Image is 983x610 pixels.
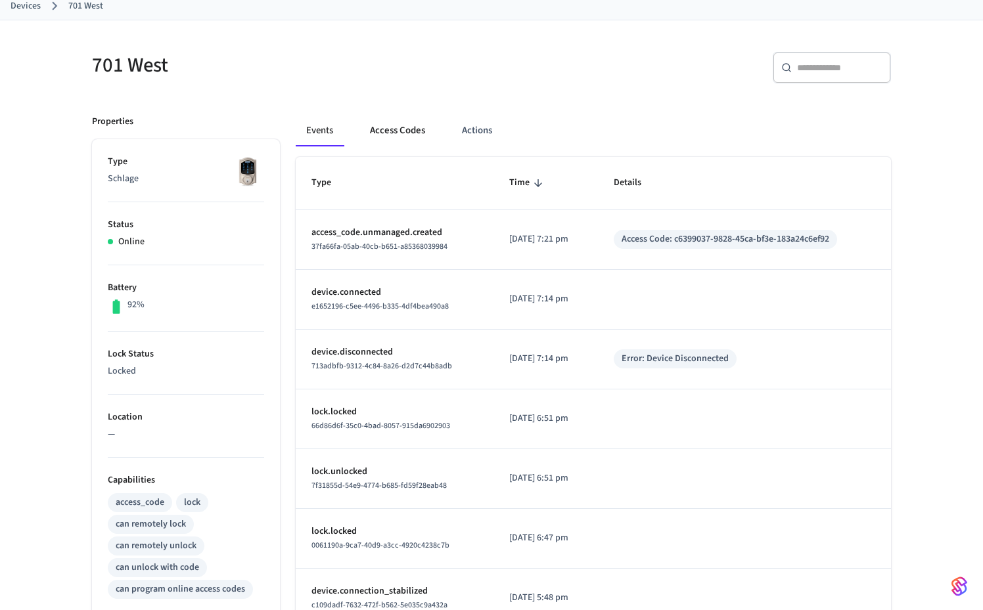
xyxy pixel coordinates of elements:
[108,410,264,424] p: Location
[311,286,478,299] p: device.connected
[311,241,447,252] span: 37fa66fa-05ab-40cb-b651-a85368039984
[311,173,348,193] span: Type
[296,115,891,146] div: ant example
[311,465,478,479] p: lock.unlocked
[509,471,582,485] p: [DATE] 6:51 pm
[108,364,264,378] p: Locked
[311,345,478,359] p: device.disconnected
[127,298,145,312] p: 92%
[622,232,829,246] div: Access Code: c6399037-9828-45ca-bf3e-183a24c6ef92
[311,405,478,419] p: lock.locked
[184,496,200,510] div: lock
[231,155,264,188] img: Schlage Sense Smart Deadbolt with Camelot Trim, Front
[311,301,449,312] span: e1652196-c5ee-4496-b335-4df4bea490a8
[509,352,582,366] p: [DATE] 7:14 pm
[509,531,582,545] p: [DATE] 6:47 pm
[116,517,186,531] div: can remotely lock
[118,235,145,249] p: Online
[92,52,484,79] h5: 701 West
[951,576,967,597] img: SeamLogoGradient.69752ec5.svg
[359,115,436,146] button: Access Codes
[108,218,264,232] p: Status
[311,226,478,240] p: access_code.unmanaged.created
[296,115,344,146] button: Events
[108,281,264,295] p: Battery
[92,115,133,129] p: Properties
[116,496,164,510] div: access_code
[509,232,582,246] p: [DATE] 7:21 pm
[311,584,478,598] p: device.connection_stabilized
[311,420,450,431] span: 66d86d6f-35c0-4bad-8057-915da6902903
[451,115,503,146] button: Actions
[311,525,478,538] p: lock.locked
[108,172,264,186] p: Schlage
[509,173,547,193] span: Time
[108,473,264,487] p: Capabilities
[509,591,582,605] p: [DATE] 5:48 pm
[116,539,196,553] div: can remotely unlock
[622,352,729,366] div: Error: Device Disconnected
[311,540,449,551] span: 0061190a-9ca7-40d9-a3cc-4920c4238c7b
[116,561,199,575] div: can unlock with code
[116,582,245,596] div: can program online access codes
[509,412,582,425] p: [DATE] 6:51 pm
[614,173,658,193] span: Details
[311,480,447,491] span: 7f31855d-54e9-4774-b685-fd59f28eab48
[509,292,582,306] p: [DATE] 7:14 pm
[108,427,264,441] p: —
[108,155,264,169] p: Type
[311,360,452,372] span: 713adbfb-9312-4c84-8a26-d2d7c44b8adb
[108,347,264,361] p: Lock Status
